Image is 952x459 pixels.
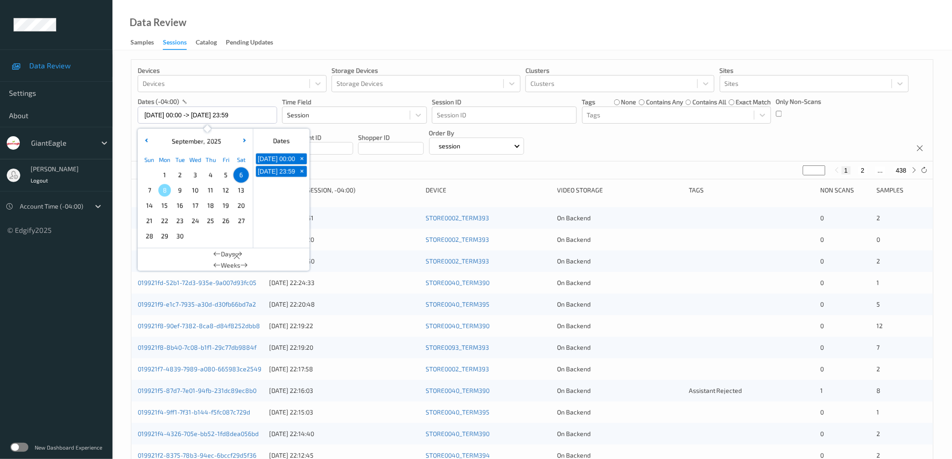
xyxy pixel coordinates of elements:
[269,386,419,395] div: [DATE] 22:16:03
[204,184,217,196] span: 11
[426,387,489,394] a: STORE0040_TERM390
[204,169,217,181] span: 4
[174,230,186,242] span: 30
[297,154,307,164] span: +
[858,166,867,174] button: 2
[130,18,186,27] div: Data Review
[269,365,419,374] div: [DATE] 22:17:58
[429,129,525,138] p: Order By
[689,186,814,195] div: Tags
[557,278,683,287] div: On Backend
[820,451,824,459] span: 0
[297,167,307,176] span: +
[358,133,424,142] p: Shopper ID
[234,183,249,198] div: Choose Saturday September 13 of 2025
[172,152,188,167] div: Tue
[138,343,256,351] a: 019921f8-8b40-7c08-b1f1-29c77db9884f
[557,257,683,266] div: On Backend
[203,183,218,198] div: Choose Thursday September 11 of 2025
[163,38,187,50] div: Sessions
[203,167,218,183] div: Choose Thursday September 04 of 2025
[287,133,353,142] p: Assistant ID
[234,152,249,167] div: Sat
[426,430,489,437] a: STORE0040_TERM390
[204,199,217,212] span: 18
[189,184,202,196] span: 10
[138,322,260,330] a: 019921f8-90ef-7382-8ca8-d84f8252dbb8
[172,167,188,183] div: Choose Tuesday September 02 of 2025
[269,235,419,244] div: [DATE] 22:39:20
[820,186,870,195] div: Non Scans
[158,169,171,181] span: 1
[142,167,157,183] div: Choose Sunday August 31 of 2025
[143,184,156,196] span: 7
[157,167,172,183] div: Choose Monday September 01 of 2025
[646,98,683,107] label: contains any
[221,250,235,258] span: Days
[138,365,261,373] a: 019921f7-4839-7989-a080-665983ce2549
[297,166,307,177] button: +
[877,186,927,195] div: Samples
[426,279,489,286] a: STORE0040_TERM390
[226,36,282,49] a: Pending Updates
[138,97,179,106] p: dates (-04:00)
[820,214,824,222] span: 0
[426,451,490,459] a: STORE0040_TERM394
[138,408,250,416] a: 019921f4-9ff1-7f31-b144-f5fc087c729d
[877,430,880,437] span: 2
[877,343,880,351] span: 7
[877,451,880,459] span: 2
[142,213,157,228] div: Choose Sunday September 21 of 2025
[220,199,232,212] span: 19
[820,408,824,416] span: 0
[877,408,880,416] span: 1
[426,343,489,351] a: STORE0093_TERM393
[776,97,822,106] p: Only Non-Scans
[426,408,489,416] a: STORE0040_TERM395
[234,167,249,183] div: Choose Saturday September 06 of 2025
[226,38,273,49] div: Pending Updates
[582,98,596,107] p: Tags
[557,321,683,330] div: On Backend
[689,387,742,394] span: Assistant Rejected
[143,199,156,212] span: 14
[143,230,156,242] span: 28
[269,408,419,417] div: [DATE] 22:15:03
[138,300,256,308] a: 019921f9-e1c7-7935-a30d-d30fb66bd7a2
[877,387,881,394] span: 8
[426,186,551,195] div: Device
[235,214,247,227] span: 27
[820,257,824,265] span: 0
[269,321,419,330] div: [DATE] 22:19:22
[234,228,249,244] div: Choose Saturday October 04 of 2025
[269,429,419,438] div: [DATE] 22:14:40
[174,184,186,196] span: 9
[269,214,419,223] div: [DATE] 23:46:51
[204,214,217,227] span: 25
[875,166,886,174] button: ...
[203,152,218,167] div: Thu
[253,132,310,149] div: Dates
[877,279,880,286] span: 1
[234,198,249,213] div: Choose Saturday September 20 of 2025
[203,213,218,228] div: Choose Thursday September 25 of 2025
[557,235,683,244] div: On Backend
[172,213,188,228] div: Choose Tuesday September 23 of 2025
[142,152,157,167] div: Sun
[158,230,171,242] span: 29
[557,186,683,195] div: Video Storage
[220,169,232,181] span: 5
[235,199,247,212] span: 20
[138,279,256,286] a: 019921fd-52b1-72d3-935e-9a007d93fc05
[820,322,824,330] span: 0
[426,236,489,243] a: STORE0002_TERM393
[234,213,249,228] div: Choose Saturday September 27 of 2025
[877,236,880,243] span: 0
[188,167,203,183] div: Choose Wednesday September 03 of 2025
[720,66,909,75] p: Sites
[557,343,683,352] div: On Backend
[269,278,419,287] div: [DATE] 22:24:33
[557,365,683,374] div: On Backend
[169,137,221,146] div: ,
[138,66,327,75] p: Devices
